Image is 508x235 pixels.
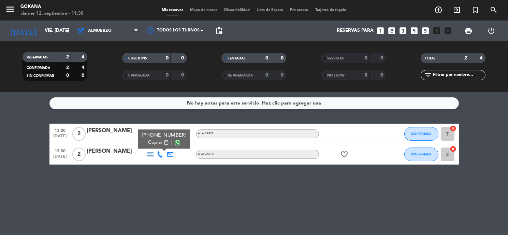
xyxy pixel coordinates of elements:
[148,139,169,146] button: Copiarcontent_paste
[187,99,321,107] div: No hay notas para este servicio. Haz clic para agregar una
[425,57,435,60] span: TOTAL
[444,26,452,35] i: add_box
[171,139,172,146] span: |
[287,8,312,12] span: Pre-acceso
[66,65,69,70] strong: 2
[142,132,186,139] div: [PHONE_NUMBER]
[166,56,169,60] strong: 0
[450,146,457,152] i: cancel
[365,56,368,60] strong: 0
[52,154,69,162] span: [DATE]
[27,66,50,70] span: CONFIRMADA
[421,26,430,35] i: looks_5
[464,56,467,60] strong: 2
[453,6,461,14] i: exit_to_app
[253,8,287,12] span: Lista de Espera
[198,132,214,135] span: A LA CARTA
[5,4,15,14] i: menu
[72,148,86,161] span: 2
[187,8,221,12] span: Mapa de mesas
[337,28,374,33] span: Reservas para
[432,71,485,79] input: Filtrar por nombre...
[181,56,185,60] strong: 0
[5,23,41,38] i: [DATE]
[281,56,285,60] strong: 0
[327,74,345,77] span: NO SHOW
[410,26,419,35] i: looks_4
[387,26,396,35] i: looks_two
[128,74,149,77] span: CANCELADA
[424,71,432,79] i: filter_list
[411,152,431,156] span: CONFIRMADA
[82,73,86,78] strong: 0
[464,27,473,35] span: print
[128,57,147,60] span: CHECK INS
[27,74,54,78] span: SIN CONFIRMAR
[20,10,84,17] div: viernes 12. septiembre - 11:30
[181,73,185,78] strong: 0
[376,26,385,35] i: looks_one
[163,140,169,145] span: content_paste
[380,56,384,60] strong: 0
[480,20,503,41] div: LOG OUT
[411,132,431,136] span: CONFIRMADA
[52,126,69,134] span: 13:00
[281,73,285,78] strong: 0
[52,147,69,154] span: 13:00
[327,57,344,60] span: SERVIDAS
[312,8,350,12] span: Tarjetas de regalo
[228,74,253,77] span: RE AGENDADA
[398,26,407,35] i: looks_3
[5,4,15,17] button: menu
[215,27,223,35] span: pending_actions
[265,56,268,60] strong: 0
[66,73,69,78] strong: 0
[404,148,438,161] button: CONFIRMADA
[27,56,48,59] span: RESERVADAS
[63,27,72,35] i: arrow_drop_down
[380,73,384,78] strong: 0
[434,6,442,14] i: add_circle_outline
[87,126,145,135] div: [PERSON_NAME]
[158,8,187,12] span: Mis reservas
[471,6,479,14] i: turned_in_not
[82,55,86,59] strong: 4
[148,139,162,146] span: Copiar
[198,153,214,155] span: A LA CARTA
[72,127,86,141] span: 2
[480,56,484,60] strong: 4
[228,57,246,60] span: SENTADAS
[88,28,112,33] span: Almuerzo
[66,55,69,59] strong: 2
[340,150,349,158] i: favorite_border
[166,73,169,78] strong: 0
[450,125,457,132] i: cancel
[432,26,441,35] i: looks_6
[87,147,145,156] div: [PERSON_NAME]
[490,6,498,14] i: search
[365,73,368,78] strong: 0
[82,65,86,70] strong: 4
[265,73,268,78] strong: 0
[20,3,84,10] div: GOKANA
[221,8,253,12] span: Disponibilidad
[52,134,69,142] span: [DATE]
[487,27,495,35] i: power_settings_new
[404,127,438,141] button: CONFIRMADA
